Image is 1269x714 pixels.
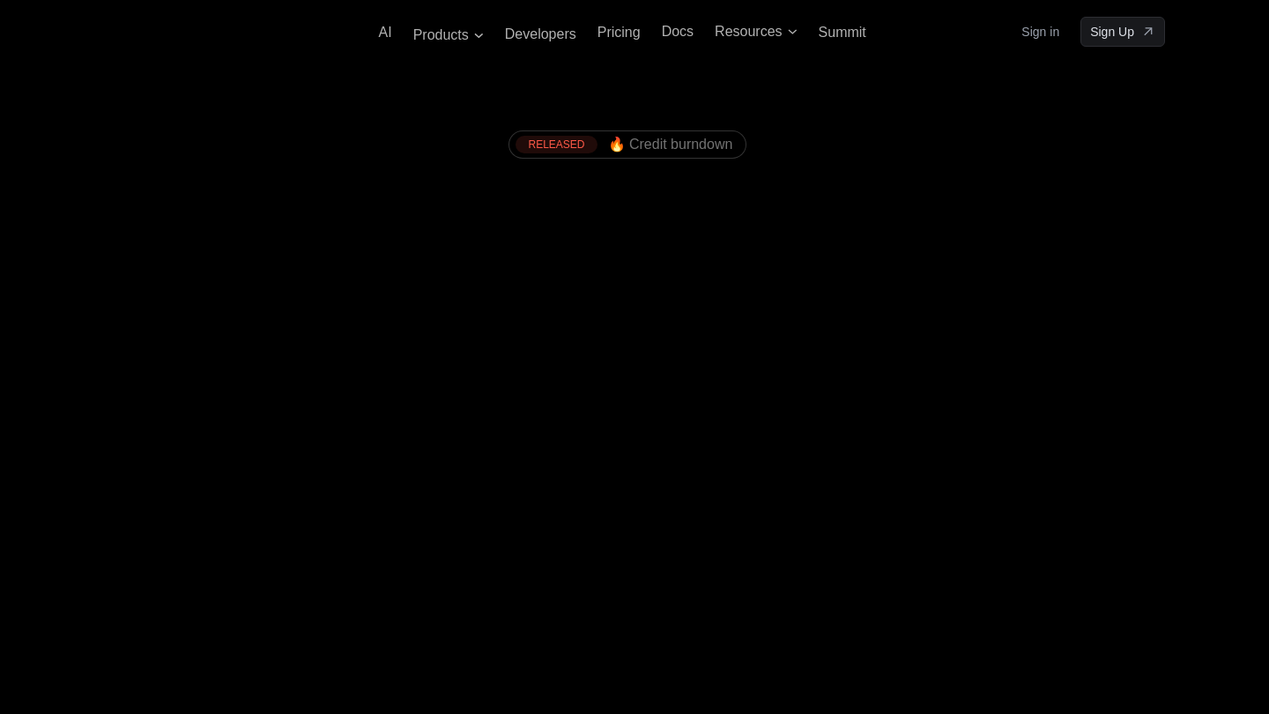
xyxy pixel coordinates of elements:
div: RELEASED [516,136,597,153]
a: Sign in [1021,18,1059,46]
a: Developers [505,26,576,41]
a: [object Object] [1080,17,1165,47]
span: Resources [715,24,782,40]
a: [object Object],[object Object] [516,136,732,153]
span: Sign Up [1090,23,1134,41]
a: Pricing [597,25,641,40]
a: Docs [662,24,694,39]
a: AI [379,25,392,40]
span: Products [413,27,469,43]
a: Summit [819,25,866,40]
span: 🔥 Credit burndown [608,137,733,152]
